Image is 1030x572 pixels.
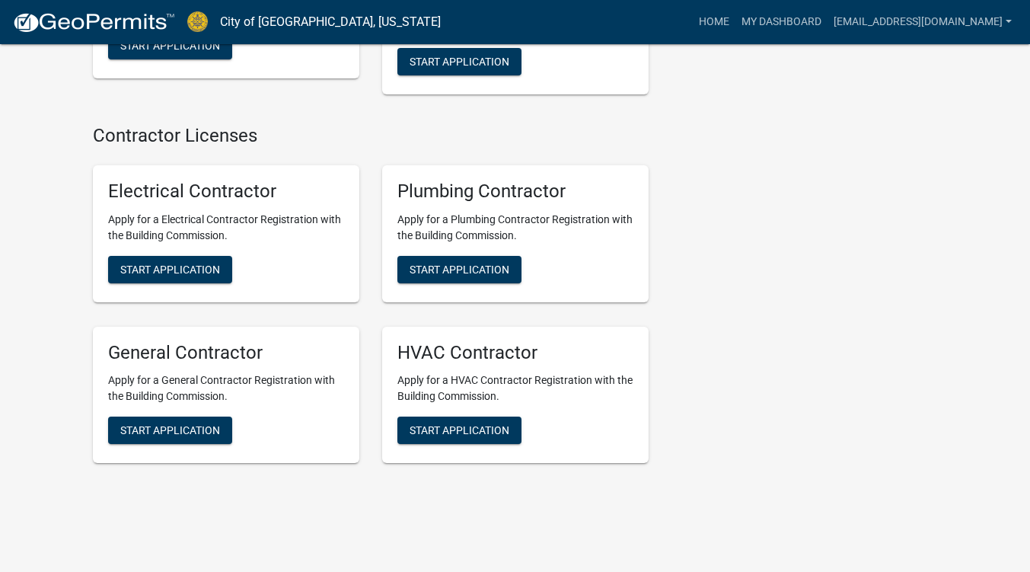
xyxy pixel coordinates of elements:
[108,417,232,444] button: Start Application
[120,424,220,436] span: Start Application
[828,8,1018,37] a: [EMAIL_ADDRESS][DOMAIN_NAME]
[120,40,220,52] span: Start Application
[220,9,441,35] a: City of [GEOGRAPHIC_DATA], [US_STATE]
[735,8,828,37] a: My Dashboard
[108,212,344,244] p: Apply for a Electrical Contractor Registration with the Building Commission.
[397,48,521,75] button: Start Application
[397,212,633,244] p: Apply for a Plumbing Contractor Registration with the Building Commission.
[108,256,232,283] button: Start Application
[187,11,208,32] img: City of Jeffersonville, Indiana
[108,372,344,404] p: Apply for a General Contractor Registration with the Building Commission.
[108,342,344,364] h5: General Contractor
[108,32,232,59] button: Start Application
[693,8,735,37] a: Home
[397,256,521,283] button: Start Application
[93,125,649,147] h4: Contractor Licenses
[397,372,633,404] p: Apply for a HVAC Contractor Registration with the Building Commission.
[410,56,509,68] span: Start Application
[108,181,344,203] h5: Electrical Contractor
[397,417,521,444] button: Start Application
[120,263,220,275] span: Start Application
[410,263,509,275] span: Start Application
[397,342,633,364] h5: HVAC Contractor
[410,424,509,436] span: Start Application
[397,181,633,203] h5: Plumbing Contractor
